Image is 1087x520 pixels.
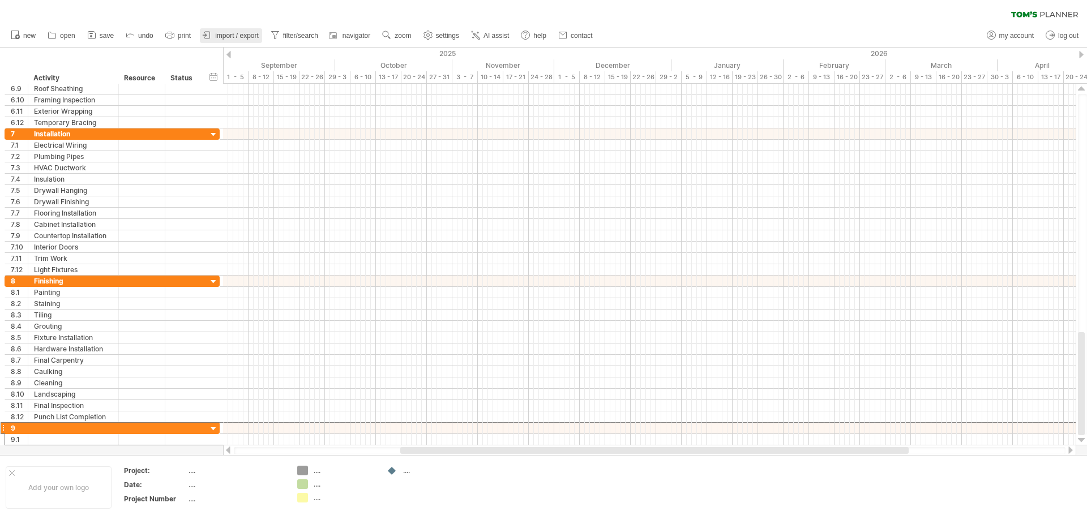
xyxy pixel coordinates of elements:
[124,480,186,489] div: Date:
[11,117,28,128] div: 6.12
[343,32,370,40] span: navigator
[23,32,36,40] span: new
[34,230,113,241] div: Countertop Installation
[1038,71,1064,83] div: 13 - 17
[401,71,427,83] div: 20 - 24
[554,59,671,71] div: December 2025
[34,117,113,128] div: Temporary Bracing
[34,242,113,252] div: Interior Doors
[1058,32,1079,40] span: log out
[885,71,911,83] div: 2 - 6
[11,242,28,252] div: 7.10
[999,32,1034,40] span: my account
[350,71,376,83] div: 6 - 10
[60,32,75,40] span: open
[34,253,113,264] div: Trim Work
[1043,28,1082,43] a: log out
[34,366,113,377] div: Caulking
[11,128,28,139] div: 7
[6,466,112,509] div: Add your own logo
[11,434,28,445] div: 9.1
[34,377,113,388] div: Cleaning
[314,479,375,489] div: ....
[784,59,885,71] div: February 2026
[503,71,529,83] div: 17 - 21
[314,466,375,475] div: ....
[45,28,79,43] a: open
[34,276,113,286] div: Finishing
[34,411,113,422] div: Punch List Completion
[1013,71,1038,83] div: 6 - 10
[34,185,113,196] div: Drywall Hanging
[809,71,834,83] div: 9 - 13
[427,71,452,83] div: 27 - 31
[758,71,784,83] div: 26 - 30
[34,264,113,275] div: Light Fixtures
[555,28,596,43] a: contact
[834,71,860,83] div: 16 - 20
[34,321,113,332] div: Grouting
[707,71,733,83] div: 12 - 16
[11,208,28,218] div: 7.7
[11,377,28,388] div: 8.9
[11,264,28,275] div: 7.12
[34,83,113,94] div: Roof Sheathing
[11,162,28,173] div: 7.3
[223,59,335,71] div: September 2025
[656,71,682,83] div: 29 - 2
[671,59,784,71] div: January 2026
[605,71,631,83] div: 15 - 19
[911,71,936,83] div: 9 - 13
[11,230,28,241] div: 7.9
[11,321,28,332] div: 8.4
[11,219,28,230] div: 7.8
[34,151,113,162] div: Plumbing Pipes
[189,494,284,504] div: ....
[11,332,28,343] div: 8.5
[170,72,195,84] div: Status
[11,151,28,162] div: 7.2
[11,411,28,422] div: 8.12
[314,493,375,502] div: ....
[34,196,113,207] div: Drywall Finishing
[784,71,809,83] div: 2 - 6
[436,32,459,40] span: settings
[11,298,28,309] div: 8.2
[189,480,284,489] div: ....
[483,32,509,40] span: AI assist
[11,174,28,184] div: 7.4
[11,389,28,399] div: 8.10
[325,71,350,83] div: 29 - 3
[478,71,503,83] div: 10 - 14
[100,32,114,40] span: save
[138,32,153,40] span: undo
[223,71,249,83] div: 1 - 5
[11,106,28,117] div: 6.11
[34,140,113,151] div: Electrical Wiring
[984,28,1037,43] a: my account
[34,162,113,173] div: HVAC Ductwork
[162,28,194,43] a: print
[200,28,262,43] a: import / export
[34,400,113,411] div: Final Inspection
[529,71,554,83] div: 24 - 28
[11,343,28,354] div: 8.6
[987,71,1013,83] div: 30 - 3
[268,28,322,43] a: filter/search
[376,71,401,83] div: 13 - 17
[34,219,113,230] div: Cabinet Installation
[34,298,113,309] div: Staining
[11,287,28,298] div: 8.1
[34,174,113,184] div: Insulation
[11,423,28,433] div: 9
[395,32,411,40] span: zoom
[34,332,113,343] div: Fixture Installation
[682,71,707,83] div: 5 - 9
[327,28,374,43] a: navigator
[11,185,28,196] div: 7.5
[34,287,113,298] div: Painting
[11,355,28,366] div: 8.7
[34,128,113,139] div: Installation
[452,71,478,83] div: 3 - 7
[11,140,28,151] div: 7.1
